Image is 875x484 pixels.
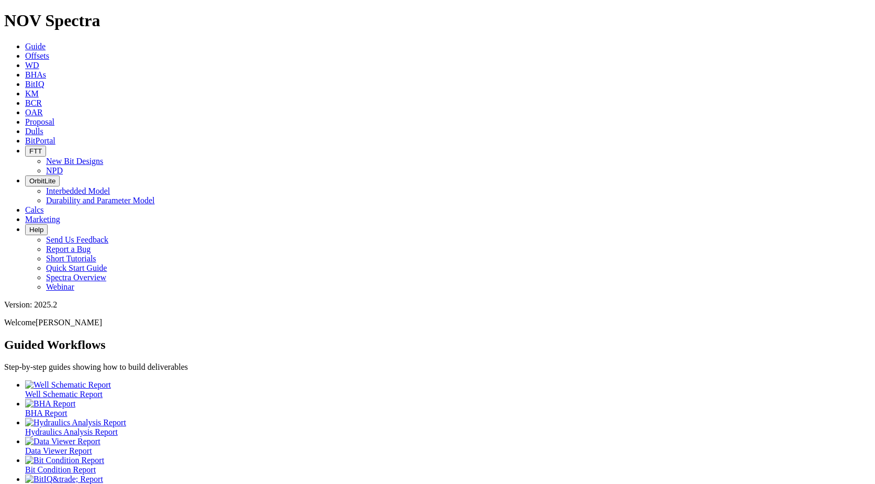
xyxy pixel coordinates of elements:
span: Bit Condition Report [25,465,96,474]
a: KM [25,89,39,98]
span: OrbitLite [29,177,55,185]
div: Version: 2025.2 [4,300,871,310]
p: Welcome [4,318,871,327]
a: BitIQ [25,80,44,89]
h2: Guided Workflows [4,338,871,352]
img: Well Schematic Report [25,380,111,390]
a: Quick Start Guide [46,263,107,272]
a: Hydraulics Analysis Report Hydraulics Analysis Report [25,418,871,436]
span: Help [29,226,43,234]
a: Short Tutorials [46,254,96,263]
a: Dulls [25,127,43,136]
a: New Bit Designs [46,157,103,166]
a: WD [25,61,39,70]
a: BHAs [25,70,46,79]
a: Spectra Overview [46,273,106,282]
span: [PERSON_NAME] [36,318,102,327]
a: Send Us Feedback [46,235,108,244]
a: BCR [25,98,42,107]
button: Help [25,224,48,235]
img: Bit Condition Report [25,456,104,465]
button: FTT [25,146,46,157]
a: Data Viewer Report Data Viewer Report [25,437,871,455]
a: Interbedded Model [46,186,110,195]
span: FTT [29,147,42,155]
a: Durability and Parameter Model [46,196,155,205]
img: BitIQ&trade; Report [25,475,103,484]
a: Marketing [25,215,60,224]
a: Calcs [25,205,44,214]
a: Guide [25,42,46,51]
a: Webinar [46,282,74,291]
img: Data Viewer Report [25,437,100,446]
a: Bit Condition Report Bit Condition Report [25,456,871,474]
a: Report a Bug [46,245,91,254]
p: Step-by-step guides showing how to build deliverables [4,362,871,372]
button: OrbitLite [25,175,60,186]
a: BitPortal [25,136,55,145]
a: NPD [46,166,63,175]
a: BHA Report BHA Report [25,399,871,417]
a: Proposal [25,117,54,126]
a: OAR [25,108,43,117]
img: Hydraulics Analysis Report [25,418,126,427]
span: BHA Report [25,409,67,417]
a: Well Schematic Report Well Schematic Report [25,380,871,399]
span: Hydraulics Analysis Report [25,427,118,436]
img: BHA Report [25,399,75,409]
span: Well Schematic Report [25,390,103,399]
a: Offsets [25,51,49,60]
h1: NOV Spectra [4,11,871,30]
span: Data Viewer Report [25,446,92,455]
